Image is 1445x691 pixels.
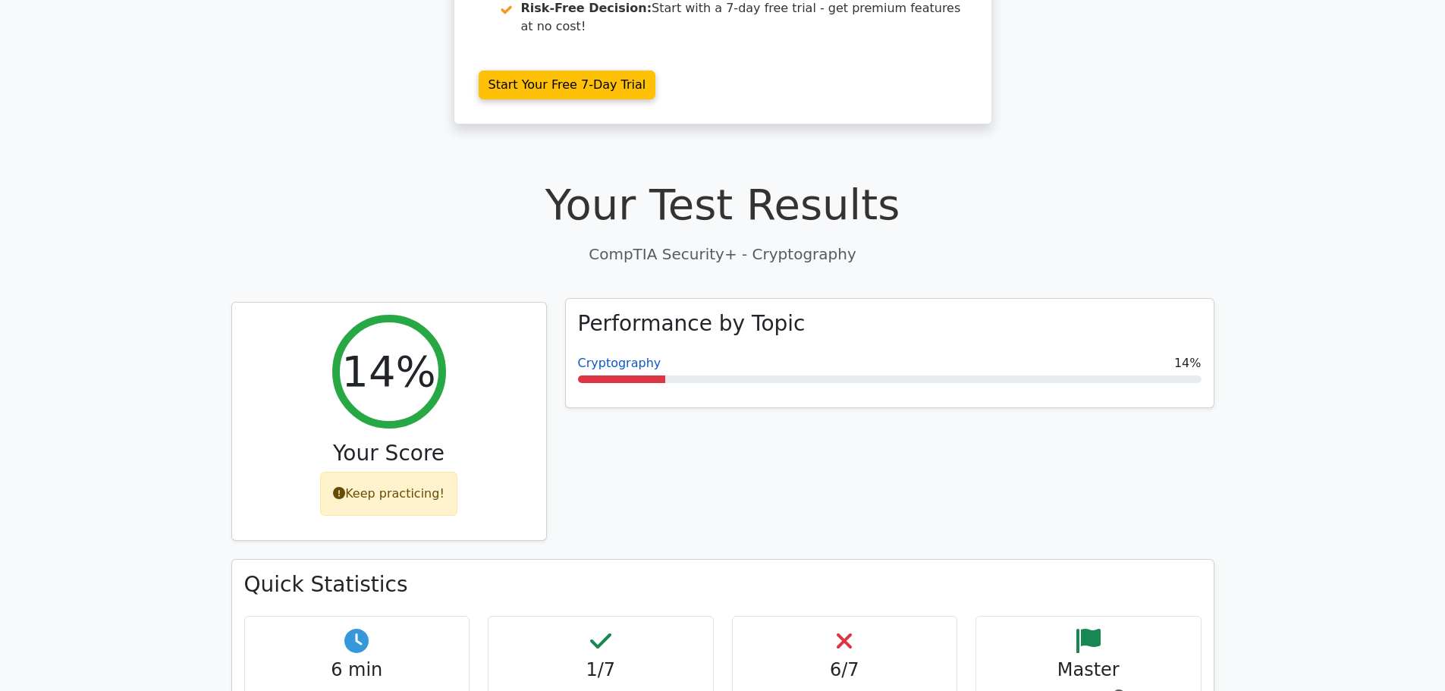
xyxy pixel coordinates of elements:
a: Cryptography [578,356,661,370]
p: CompTIA Security+ - Cryptography [231,243,1214,265]
h2: 14% [341,346,435,397]
h3: Performance by Topic [578,311,806,337]
h4: 6 min [257,659,457,681]
a: Start Your Free 7-Day Trial [479,71,656,99]
span: 14% [1174,354,1202,372]
h4: Master [988,659,1189,681]
h1: Your Test Results [231,179,1214,230]
h3: Quick Statistics [244,572,1202,598]
h4: 1/7 [501,659,701,681]
div: Keep practicing! [320,472,457,516]
h4: 6/7 [745,659,945,681]
h3: Your Score [244,441,534,466]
